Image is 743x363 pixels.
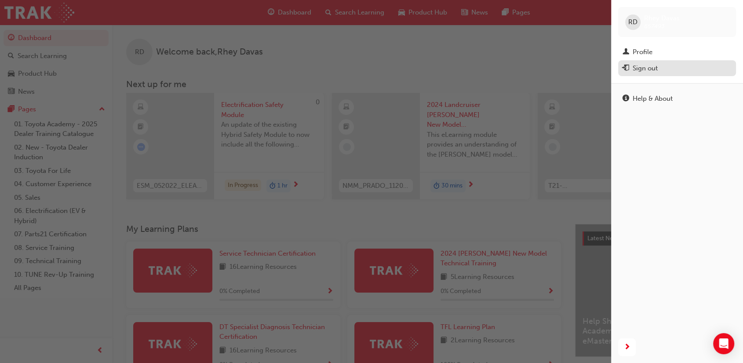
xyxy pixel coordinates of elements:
[618,60,736,77] button: Sign out
[618,44,736,60] a: Profile
[623,95,629,103] span: info-icon
[633,63,658,73] div: Sign out
[644,22,665,30] span: 657493
[633,47,652,57] div: Profile
[644,14,680,22] span: Rhey Davas
[623,65,629,73] span: exit-icon
[623,48,629,56] span: man-icon
[624,342,630,353] span: next-icon
[628,17,637,27] span: RD
[633,94,673,104] div: Help & About
[713,333,734,354] div: Open Intercom Messenger
[618,91,736,107] a: Help & About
